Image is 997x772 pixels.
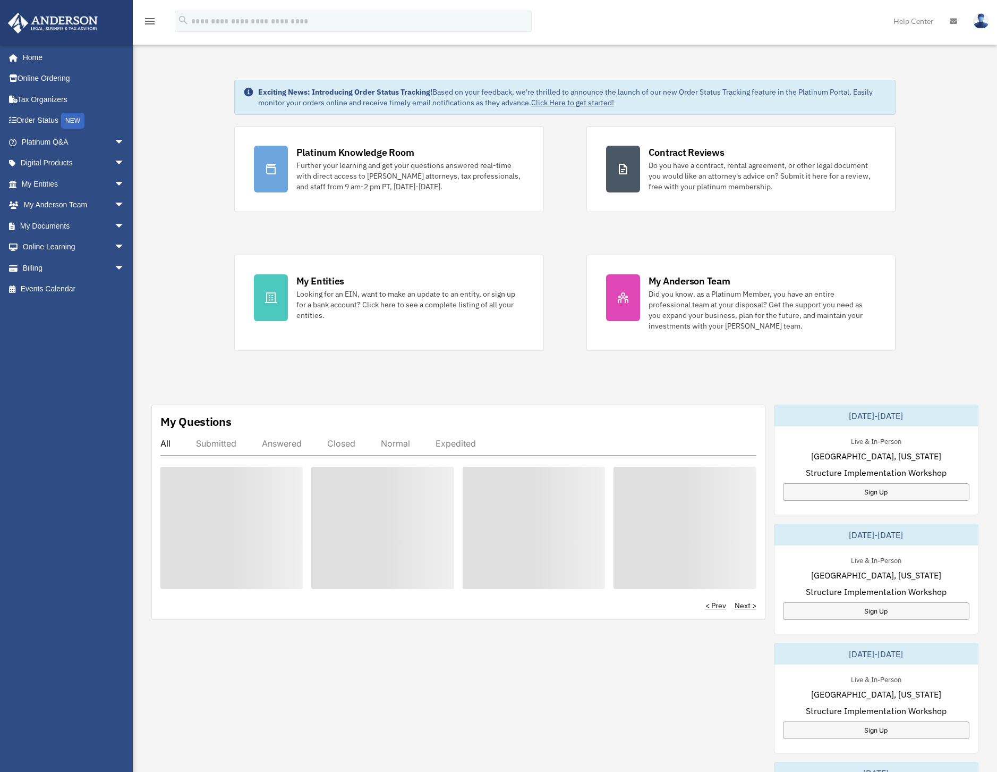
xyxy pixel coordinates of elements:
[973,13,989,29] img: User Pic
[114,131,135,153] span: arrow_drop_down
[705,600,726,611] a: < Prev
[7,237,141,258] a: Online Learningarrow_drop_down
[5,13,101,33] img: Anderson Advisors Platinum Portal
[258,87,887,108] div: Based on your feedback, we're thrilled to announce the launch of our new Order Status Tracking fe...
[806,704,947,717] span: Structure Implementation Workshop
[783,602,969,620] a: Sign Up
[811,688,941,701] span: [GEOGRAPHIC_DATA], [US_STATE]
[177,14,189,26] i: search
[7,279,141,300] a: Events Calendar
[436,438,476,449] div: Expedited
[114,237,135,258] span: arrow_drop_down
[7,68,141,89] a: Online Ordering
[114,215,135,237] span: arrow_drop_down
[7,173,141,195] a: My Entitiesarrow_drop_down
[262,438,302,449] div: Answered
[7,110,141,132] a: Order StatusNEW
[234,126,544,212] a: Platinum Knowledge Room Further your learning and get your questions answered real-time with dire...
[586,255,896,351] a: My Anderson Team Did you know, as a Platinum Member, you have an entire professional team at your...
[7,47,135,68] a: Home
[7,257,141,279] a: Billingarrow_drop_down
[842,435,910,446] div: Live & In-Person
[114,153,135,174] span: arrow_drop_down
[296,160,524,192] div: Further your learning and get your questions answered real-time with direct access to [PERSON_NAM...
[160,414,232,430] div: My Questions
[296,146,414,159] div: Platinum Knowledge Room
[842,673,910,684] div: Live & In-Person
[806,585,947,598] span: Structure Implementation Workshop
[61,113,84,129] div: NEW
[7,131,141,153] a: Platinum Q&Aarrow_drop_down
[381,438,410,449] div: Normal
[806,466,947,479] span: Structure Implementation Workshop
[143,19,156,28] a: menu
[842,554,910,565] div: Live & In-Person
[783,483,969,501] a: Sign Up
[234,255,544,351] a: My Entities Looking for an EIN, want to make an update to an entity, or sign up for a bank accoun...
[7,215,141,237] a: My Documentsarrow_drop_down
[649,146,725,159] div: Contract Reviews
[7,195,141,216] a: My Anderson Teamarrow_drop_down
[114,195,135,216] span: arrow_drop_down
[783,721,969,739] a: Sign Up
[114,257,135,279] span: arrow_drop_down
[649,289,876,331] div: Did you know, as a Platinum Member, you have an entire professional team at your disposal? Get th...
[649,160,876,192] div: Do you have a contract, rental agreement, or other legal document you would like an attorney's ad...
[196,438,236,449] div: Submitted
[774,643,978,665] div: [DATE]-[DATE]
[296,289,524,321] div: Looking for an EIN, want to make an update to an entity, or sign up for a bank account? Click her...
[296,274,344,288] div: My Entities
[774,405,978,426] div: [DATE]-[DATE]
[649,274,730,288] div: My Anderson Team
[160,438,171,449] div: All
[774,524,978,546] div: [DATE]-[DATE]
[531,98,614,107] a: Click Here to get started!
[327,438,355,449] div: Closed
[7,89,141,110] a: Tax Organizers
[258,87,432,97] strong: Exciting News: Introducing Order Status Tracking!
[586,126,896,212] a: Contract Reviews Do you have a contract, rental agreement, or other legal document you would like...
[143,15,156,28] i: menu
[811,569,941,582] span: [GEOGRAPHIC_DATA], [US_STATE]
[114,173,135,195] span: arrow_drop_down
[7,153,141,174] a: Digital Productsarrow_drop_down
[811,450,941,463] span: [GEOGRAPHIC_DATA], [US_STATE]
[735,600,756,611] a: Next >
